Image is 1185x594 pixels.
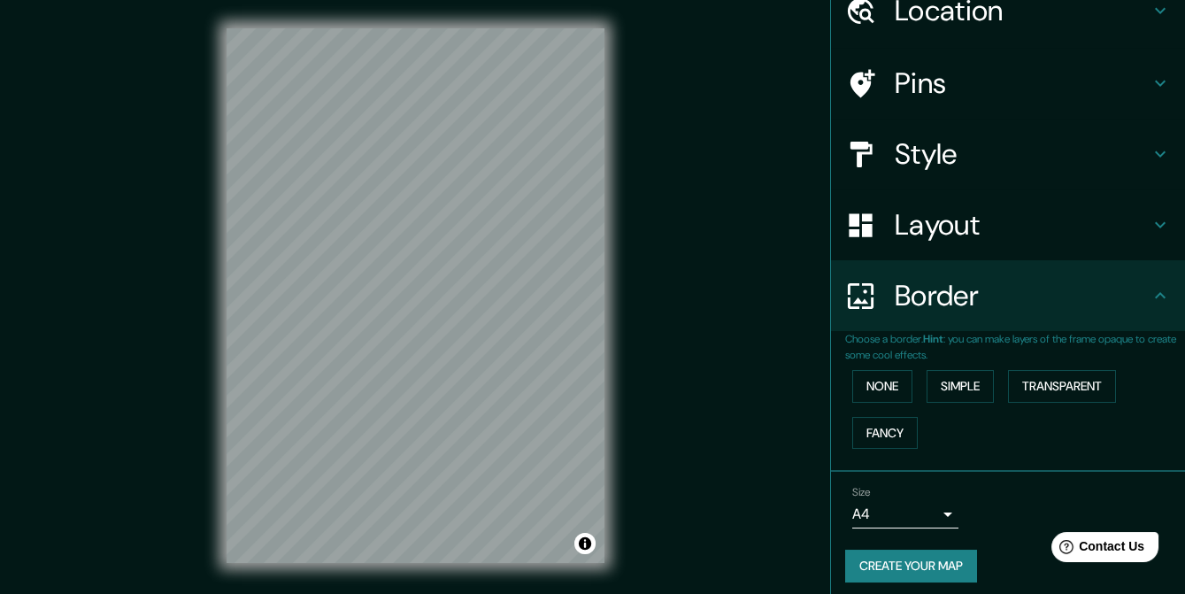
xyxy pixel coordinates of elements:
[1027,525,1166,575] iframe: Help widget launcher
[895,278,1150,313] h4: Border
[895,66,1150,101] h4: Pins
[1008,370,1116,403] button: Transparent
[923,332,943,346] b: Hint
[845,331,1185,363] p: Choose a border. : you can make layers of the frame opaque to create some cool effects.
[831,119,1185,189] div: Style
[852,370,912,403] button: None
[852,417,918,450] button: Fancy
[895,207,1150,243] h4: Layout
[845,550,977,582] button: Create your map
[831,260,1185,331] div: Border
[852,485,871,500] label: Size
[852,500,958,528] div: A4
[927,370,994,403] button: Simple
[831,189,1185,260] div: Layout
[831,48,1185,119] div: Pins
[574,533,596,554] button: Toggle attribution
[895,136,1150,172] h4: Style
[227,28,604,563] canvas: Map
